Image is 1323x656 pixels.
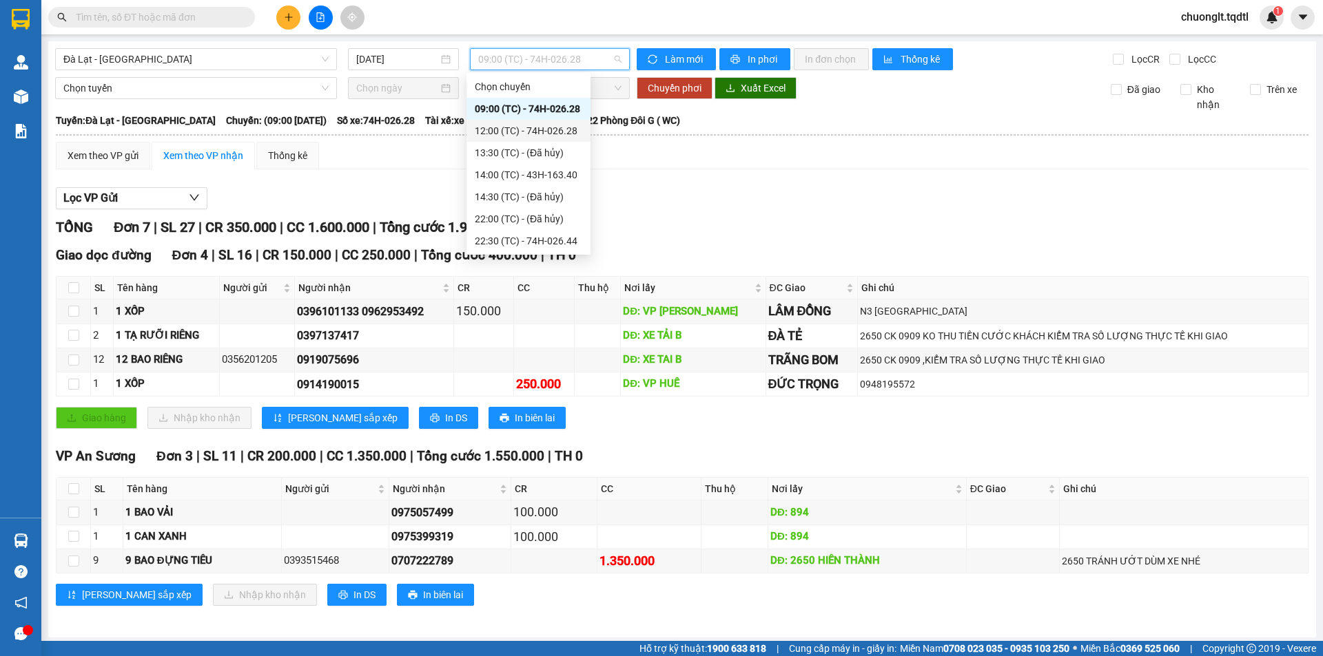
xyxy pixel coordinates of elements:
div: 0396101133 0962953492 [297,303,451,320]
span: Tổng cước 1.550.000 [417,448,544,464]
div: DĐ: 894 [770,529,964,545]
span: question-circle [14,565,28,578]
button: file-add [309,6,333,30]
span: Kho nhận [1191,82,1240,112]
strong: 0369 525 060 [1120,643,1180,654]
span: CC 1.350.000 [327,448,407,464]
div: 09:00 (TC) - 74H-026.28 [475,101,582,116]
div: DĐ: VP HUẾ [623,376,763,392]
th: Thu hộ [575,277,622,299]
span: Đà Lạt - Sài Gòn [63,49,329,70]
div: 9 [93,553,121,569]
div: 22:00 (TC) - (Đã hủy) [475,211,582,226]
span: | [410,448,413,464]
span: sync [648,54,659,65]
span: Người gửi [285,481,375,496]
span: Chuyến: (09:00 [DATE]) [226,113,327,128]
th: CR [511,478,597,500]
span: | [196,448,200,464]
span: search [57,12,67,22]
span: SL 16 [218,247,252,263]
span: CR 350.000 [205,219,276,235]
div: 1 [93,505,121,521]
button: printerIn DS [419,407,478,429]
div: 2650 CK 0909 KO THU TIỀN CƯỚC KHÁCH KIỂM TRA SỐ LƯỢNG THỰC TẾ KHI GIAO [860,328,1306,343]
img: warehouse-icon [14,533,28,548]
img: warehouse-icon [14,89,28,104]
span: | [212,247,215,263]
span: | [320,448,323,464]
span: | [541,247,544,263]
span: SL 27 [161,219,195,235]
div: 0914190015 [297,376,451,393]
span: bar-chart [883,54,895,65]
div: DĐ: 894 [770,505,964,521]
button: printerIn biên lai [397,584,474,606]
span: caret-down [1297,11,1309,23]
input: Tìm tên, số ĐT hoặc mã đơn [76,10,238,25]
div: Xem theo VP nhận [163,148,243,163]
input: Chọn ngày [356,81,438,96]
span: | [373,219,376,235]
span: Miền Bắc [1080,641,1180,656]
div: 12 [93,352,111,368]
th: Ghi chú [858,277,1309,299]
span: TỔNG [56,219,93,235]
span: CC 1.600.000 [287,219,369,235]
span: CR 150.000 [263,247,331,263]
div: TRÃNG BOM [768,350,855,370]
button: In đơn chọn [794,48,869,70]
div: 2650 TRÁNH ƯỚT DÙM XE NHÉ [1062,553,1306,569]
span: printer [408,590,418,601]
span: | [414,247,418,263]
div: 14:00 (TC) - 43H-163.40 [475,167,582,182]
button: syncLàm mới [637,48,716,70]
button: sort-ascending[PERSON_NAME] sắp xếp [56,584,203,606]
button: downloadNhập kho nhận [213,584,317,606]
th: Thu hộ [701,478,768,500]
span: notification [14,596,28,609]
span: 09:00 (TC) - 74H-026.28 [478,49,622,70]
span: ⚪️ [1073,646,1077,651]
span: SL 11 [203,448,237,464]
div: 0975399319 [391,528,509,545]
div: DĐ: VP [PERSON_NAME] [623,304,763,320]
span: TH 0 [555,448,583,464]
img: solution-icon [14,124,28,138]
span: printer [430,413,440,424]
span: Loại xe: Limousine 22 Phòng Đôi G ( WC) [504,113,680,128]
div: ĐỨC TRỌNG [768,374,855,394]
button: caret-down [1291,6,1315,30]
th: CC [597,478,701,500]
span: Nơi lấy [624,280,751,295]
span: message [14,627,28,640]
div: LÂM ĐỒNG [768,301,855,321]
div: DĐ: XE TAI B [623,352,763,368]
div: 250.000 [516,374,571,394]
div: 1 TẠ RƯỠI RIÊNG [116,328,218,344]
span: Chọn tuyến [63,78,329,98]
span: Nơi lấy [772,481,952,496]
span: | [777,641,779,656]
th: CR [454,277,514,299]
div: 0948195572 [860,377,1306,392]
span: ĐC Giao [770,280,843,295]
span: | [335,247,338,263]
span: download [726,83,735,94]
span: printer [338,590,348,601]
div: 0707222789 [391,552,509,569]
span: CC 250.000 [342,247,411,263]
span: In biên lai [515,410,555,425]
span: printer [730,54,742,65]
button: Lọc VP Gửi [56,187,207,209]
input: 15/10/2025 [356,52,438,67]
span: | [240,448,244,464]
img: icon-new-feature [1266,11,1278,23]
span: In DS [445,410,467,425]
span: Trên xe [1261,82,1302,97]
button: downloadXuất Excel [715,77,797,99]
div: 0975057499 [391,504,509,521]
div: 12:00 (TC) - 74H-026.28 [475,123,582,138]
th: Ghi chú [1060,478,1309,500]
button: printerIn biên lai [489,407,566,429]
